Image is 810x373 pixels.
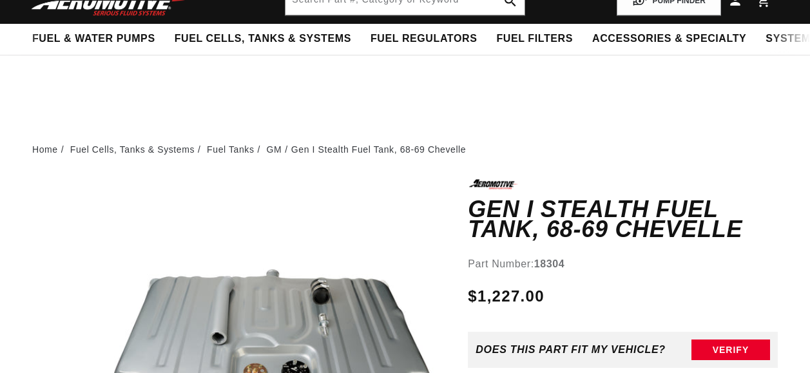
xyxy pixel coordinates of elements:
li: Fuel Cells, Tanks & Systems [70,142,204,157]
li: Gen I Stealth Fuel Tank, 68-69 Chevelle [291,142,466,157]
summary: Fuel Cells, Tanks & Systems [165,24,361,54]
a: GM [267,142,282,157]
span: Fuel & Water Pumps [32,32,155,46]
span: Fuel Filters [496,32,573,46]
button: Verify [691,340,770,360]
summary: Fuel Regulators [361,24,487,54]
summary: Fuel & Water Pumps [23,24,165,54]
div: Part Number: [468,256,778,273]
span: $1,227.00 [468,285,544,308]
nav: breadcrumbs [32,142,778,157]
div: Does This part fit My vehicle? [476,344,666,356]
summary: Accessories & Specialty [583,24,756,54]
a: Home [32,142,58,157]
span: Fuel Regulators [371,32,477,46]
a: Fuel Tanks [207,142,254,157]
h1: Gen I Stealth Fuel Tank, 68-69 Chevelle [468,199,778,240]
strong: 18304 [534,258,565,269]
span: Accessories & Specialty [592,32,746,46]
summary: Fuel Filters [487,24,583,54]
span: Fuel Cells, Tanks & Systems [175,32,351,46]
